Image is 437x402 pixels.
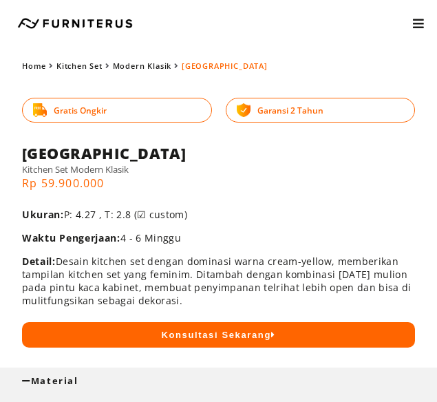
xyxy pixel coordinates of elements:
[56,61,103,71] a: Kitchen Set
[22,322,415,348] button: Konsultasi Sekarang
[22,374,415,387] div: Material
[22,231,120,244] span: Waktu Pengerjaan:
[22,255,415,307] p: Desain kitchen set dengan dominasi warna cream-yellow, memberikan tampilan kitchen set yang femin...
[182,61,268,71] span: [GEOGRAPHIC_DATA]
[22,143,415,163] h1: [GEOGRAPHIC_DATA]
[22,231,415,244] p: 4 - 6 Minggu
[22,255,56,268] span: Detail:
[22,61,46,71] a: Home
[257,105,323,116] span: Garansi 2 Tahun
[113,61,172,71] a: Modern Klasik
[54,105,107,116] span: Gratis Ongkir
[22,208,415,221] p: P: 4.27 , T: 2.8 (☑ custom)
[22,176,415,191] p: Rp 59.900.000
[22,163,415,176] h5: Kitchen Set Modern Klasik
[22,208,64,221] span: Ukuran:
